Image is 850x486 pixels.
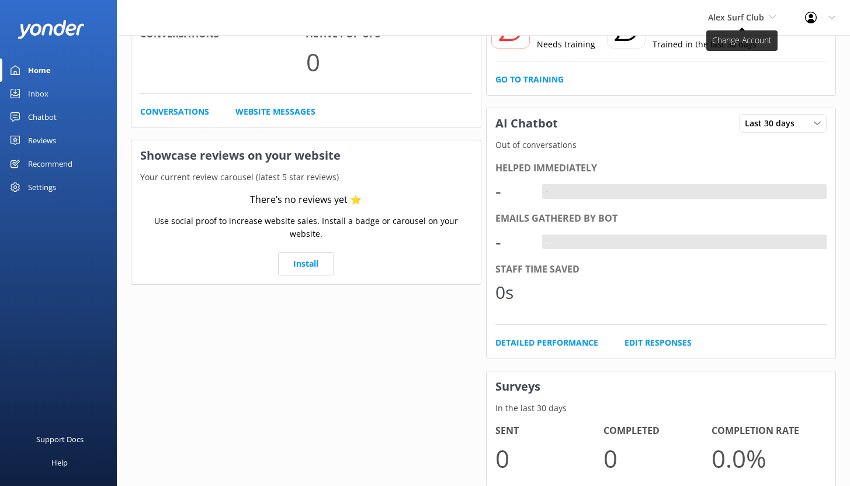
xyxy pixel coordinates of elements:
[708,12,764,23] span: Alex Surf Club
[140,105,209,118] a: Conversations
[28,105,57,129] div: Chatbot
[495,262,827,277] div: Staff time saved
[18,20,85,39] img: yonder-white-logo.png
[712,423,820,439] h4: Completion Rate
[487,402,836,415] p: In the last 30 days
[140,215,472,241] p: Use social proof to increase website sales. Install a badge or carousel on your website.
[495,228,530,256] div: -
[51,451,68,474] div: Help
[131,171,481,184] p: Your current review carousel (latest 5 star reviews)
[495,278,530,306] div: 0s
[712,439,820,478] p: 0.0 %
[745,117,802,130] span: Last 30 days
[487,139,836,151] p: Out of conversations
[537,38,595,51] p: Needs training
[250,192,362,208] div: There’s no reviews yet ⭐
[542,184,551,199] div: -
[28,58,51,82] div: Home
[603,439,712,478] p: 0
[542,235,551,250] div: -
[235,105,315,118] a: Website Messages
[625,336,692,349] a: Edit Responses
[495,336,598,349] a: Detailed Performance
[495,177,530,205] div: -
[495,439,603,478] p: 0
[28,152,72,175] div: Recommend
[495,73,564,86] a: Go to Training
[487,371,836,402] h3: Surveys
[28,129,56,152] div: Reviews
[487,108,567,139] h3: AI Chatbot
[278,252,334,275] a: Install
[653,38,757,51] p: Trained in the last 30 days
[28,82,48,105] div: Inbox
[495,161,827,176] div: Helped immediately
[495,423,603,439] h4: Sent
[28,175,56,199] div: Settings
[306,42,472,81] p: 0
[36,428,84,451] div: Support Docs
[495,211,827,226] div: Emails gathered by bot
[131,140,481,171] h3: Showcase reviews on your website
[603,423,712,439] h4: Completed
